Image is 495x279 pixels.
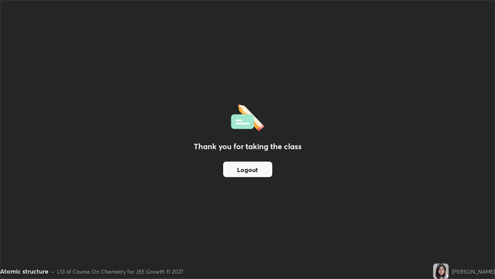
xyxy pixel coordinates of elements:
div: [PERSON_NAME] [452,267,495,276]
h2: Thank you for taking the class [194,141,302,152]
img: offlineFeedback.1438e8b3.svg [231,102,264,131]
img: e1dd08db89924fdf9fb4dedfba36421f.jpg [433,263,449,279]
div: L13 of Course On Chemistry for JEE Growth 11 2027 [57,267,183,276]
div: • [51,267,54,276]
button: Logout [223,162,272,177]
